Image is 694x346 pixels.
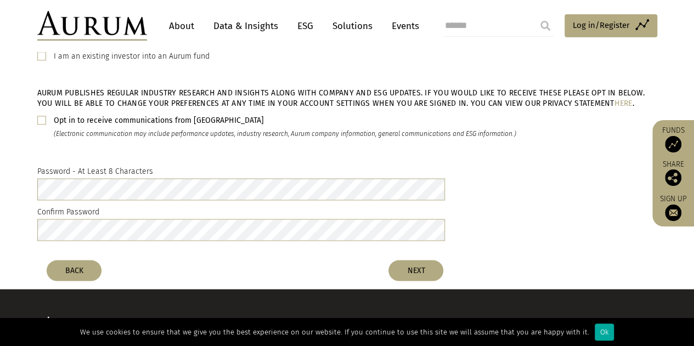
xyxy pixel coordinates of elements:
div: Share [658,161,689,186]
img: Aurum Logo [37,316,147,346]
h5: Aurum publishes regular industry research and insights along with company and ESG updates. If you... [37,88,657,109]
input: Submit [534,15,556,37]
div: Ok [595,324,614,341]
b: Opt in to receive communications from [GEOGRAPHIC_DATA] [54,116,264,125]
img: Aurum [37,11,147,41]
button: BACK [47,260,101,281]
a: Events [386,16,419,36]
i: (Electronic communication may include performance updates, industry research, Aurum company infor... [54,130,516,138]
a: Data & Insights [208,16,284,36]
img: Share this post [665,169,681,186]
a: here [614,99,632,108]
img: Access Funds [665,136,681,152]
a: ESG [292,16,319,36]
a: Funds [658,126,689,152]
label: I am an existing investor into an Aurum fund [54,50,210,63]
img: Sign up to our newsletter [665,205,681,221]
a: Log in/Register [565,14,657,37]
button: NEXT [388,260,443,281]
label: Password - At Least 8 Characters [37,165,153,178]
span: Log in/Register [573,19,630,32]
a: Solutions [327,16,378,36]
a: About [163,16,200,36]
label: Confirm Password [37,206,99,219]
a: Sign up [658,194,689,221]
